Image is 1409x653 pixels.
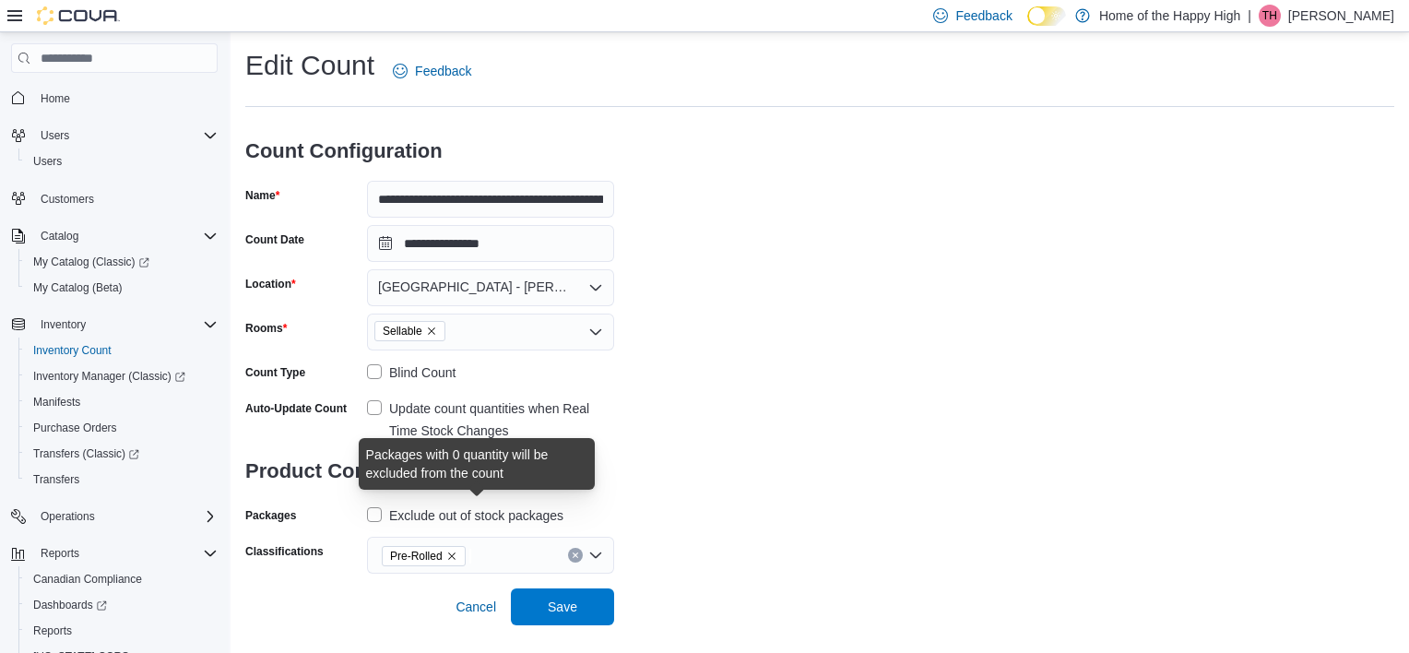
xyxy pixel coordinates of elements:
a: Transfers (Classic) [18,441,225,467]
a: Inventory Manager (Classic) [18,363,225,389]
span: Reports [41,546,79,561]
div: Exclude out of stock packages [389,505,563,527]
span: Users [33,125,218,147]
span: Inventory [33,314,218,336]
div: Packages with 0 quantity will be excluded from the count [366,445,587,482]
span: Pre-Rolled [390,547,443,565]
span: [GEOGRAPHIC_DATA] - [PERSON_NAME][GEOGRAPHIC_DATA] - [GEOGRAPHIC_DATA] [378,276,570,298]
button: Remove Pre-Rolled from selection in this group [446,551,457,562]
span: Customers [33,187,218,210]
label: Location [245,277,296,291]
label: Name [245,188,279,203]
div: Update count quantities when Real Time Stock Changes [389,398,614,442]
a: Dashboards [18,592,225,618]
span: Operations [41,509,95,524]
span: Reports [26,620,218,642]
span: Sellable [374,321,445,341]
h1: Edit Count [245,47,374,84]
span: Users [33,154,62,169]
label: Count Type [245,365,305,380]
span: Reports [33,623,72,638]
span: Users [26,150,218,172]
span: Canadian Compliance [26,568,218,590]
a: Transfers [26,469,87,491]
a: Customers [33,188,101,210]
span: Home [33,86,218,109]
span: TH [1262,5,1277,27]
span: Inventory Count [26,339,218,362]
button: Manifests [18,389,225,415]
span: Transfers [33,472,79,487]
span: Customers [41,192,94,207]
span: Purchase Orders [26,417,218,439]
span: Save [548,598,577,616]
span: Manifests [26,391,218,413]
span: Inventory Manager (Classic) [26,365,218,387]
h3: Count Configuration [245,122,614,181]
a: Purchase Orders [26,417,124,439]
span: Dashboards [26,594,218,616]
span: Dashboards [33,598,107,612]
a: Home [33,88,77,110]
button: Customers [4,185,225,212]
span: My Catalog (Beta) [33,280,123,295]
h3: Product Configuration [245,442,614,501]
span: Transfers (Classic) [33,446,139,461]
label: Packages [245,508,296,523]
span: Home [41,91,70,106]
span: Reports [33,542,218,564]
a: Reports [26,620,79,642]
button: Clear input [568,548,583,563]
button: Users [33,125,77,147]
button: Home [4,84,225,111]
label: Count Date [245,232,304,247]
img: Cova [37,6,120,25]
span: Feedback [955,6,1012,25]
button: Operations [33,505,102,528]
button: Users [18,148,225,174]
p: | [1248,5,1251,27]
span: Transfers (Classic) [26,443,218,465]
span: Catalog [33,225,218,247]
a: My Catalog (Classic) [26,251,157,273]
button: Users [4,123,225,148]
span: My Catalog (Classic) [26,251,218,273]
a: Inventory Manager (Classic) [26,365,193,387]
button: Reports [4,540,225,566]
button: Catalog [33,225,86,247]
span: Sellable [383,322,422,340]
a: Manifests [26,391,88,413]
span: Inventory [41,317,86,332]
span: Purchase Orders [33,421,117,435]
span: Pre-Rolled [382,546,466,566]
button: Canadian Compliance [18,566,225,592]
button: Open list of options [588,325,603,339]
input: Dark Mode [1027,6,1066,26]
button: Operations [4,504,225,529]
button: Save [511,588,614,625]
a: My Catalog (Classic) [18,249,225,275]
span: Transfers [26,469,218,491]
span: Inventory Manager (Classic) [33,369,185,384]
p: [PERSON_NAME] [1288,5,1394,27]
span: Users [41,128,69,143]
button: My Catalog (Beta) [18,275,225,301]
button: Cancel [448,588,503,625]
button: Inventory [4,312,225,338]
a: Inventory Count [26,339,119,362]
input: Press the down key to open a popover containing a calendar. [367,225,614,262]
label: Rooms [245,321,287,336]
button: Purchase Orders [18,415,225,441]
button: Reports [18,618,225,644]
a: Canadian Compliance [26,568,149,590]
button: Inventory [33,314,93,336]
label: Auto-Update Count [245,401,347,416]
span: Inventory Count [33,343,112,358]
button: Inventory Count [18,338,225,363]
span: Canadian Compliance [33,572,142,587]
a: Feedback [385,53,479,89]
button: Remove Sellable from selection in this group [426,326,437,337]
a: Users [26,150,69,172]
span: Catalog [41,229,78,243]
div: Blind Count [389,362,456,384]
